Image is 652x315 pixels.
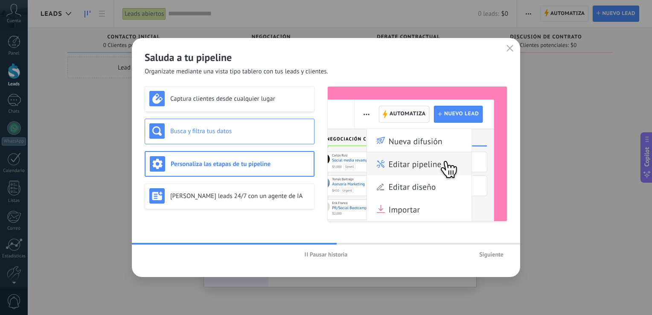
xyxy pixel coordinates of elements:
[310,251,348,257] span: Pausar historia
[475,248,507,261] button: Siguiente
[170,127,310,135] h3: Busca y filtra tus datos
[145,67,328,76] span: Organízate mediante una vista tipo tablero con tus leads y clientes.
[171,160,309,168] h3: Personaliza las etapas de tu pipeline
[301,248,352,261] button: Pausar historia
[170,192,310,200] h3: [PERSON_NAME] leads 24/7 con un agente de IA
[479,251,504,257] span: Siguiente
[145,51,507,64] h2: Saluda a tu pipeline
[170,95,310,103] h3: Captura clientes desde cualquier lugar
